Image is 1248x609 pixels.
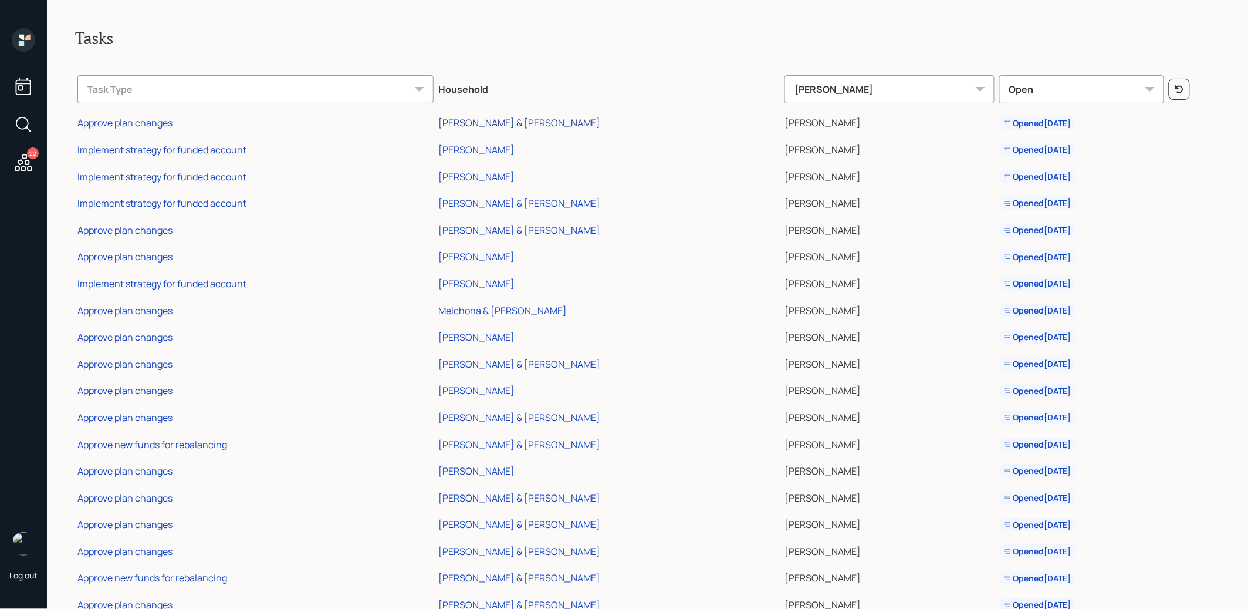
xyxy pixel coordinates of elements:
[782,429,997,456] td: [PERSON_NAME]
[77,75,434,103] div: Task Type
[782,268,997,295] td: [PERSON_NAME]
[1004,492,1071,504] div: Opened [DATE]
[782,295,997,322] td: [PERSON_NAME]
[77,170,246,183] div: Implement strategy for funded account
[782,563,997,590] td: [PERSON_NAME]
[438,331,515,344] div: [PERSON_NAME]
[1004,144,1071,156] div: Opened [DATE]
[438,545,600,558] div: [PERSON_NAME] & [PERSON_NAME]
[1004,546,1071,557] div: Opened [DATE]
[1004,278,1071,290] div: Opened [DATE]
[1004,465,1071,477] div: Opened [DATE]
[1004,331,1071,343] div: Opened [DATE]
[782,536,997,563] td: [PERSON_NAME]
[782,456,997,483] td: [PERSON_NAME]
[782,134,997,161] td: [PERSON_NAME]
[782,322,997,349] td: [PERSON_NAME]
[77,250,173,263] div: Approve plan changes
[782,510,997,537] td: [PERSON_NAME]
[438,277,515,290] div: [PERSON_NAME]
[1004,573,1071,584] div: Opened [DATE]
[1004,519,1071,531] div: Opened [DATE]
[77,465,173,477] div: Approve plan changes
[438,250,515,263] div: [PERSON_NAME]
[9,570,38,581] div: Log out
[438,197,600,210] div: [PERSON_NAME] & [PERSON_NAME]
[77,143,246,156] div: Implement strategy for funded account
[782,349,997,376] td: [PERSON_NAME]
[1004,358,1071,370] div: Opened [DATE]
[77,304,173,317] div: Approve plan changes
[1004,385,1071,397] div: Opened [DATE]
[77,545,173,558] div: Approve plan changes
[999,75,1164,103] div: Open
[438,384,515,397] div: [PERSON_NAME]
[77,277,246,290] div: Implement strategy for funded account
[77,438,227,451] div: Approve new funds for rebalancing
[438,492,600,504] div: [PERSON_NAME] & [PERSON_NAME]
[438,438,600,451] div: [PERSON_NAME] & [PERSON_NAME]
[782,242,997,269] td: [PERSON_NAME]
[77,197,246,210] div: Implement strategy for funded account
[438,116,600,129] div: [PERSON_NAME] & [PERSON_NAME]
[784,75,995,103] div: [PERSON_NAME]
[27,147,39,159] div: 22
[77,518,173,531] div: Approve plan changes
[1004,439,1071,450] div: Opened [DATE]
[1004,412,1071,423] div: Opened [DATE]
[782,483,997,510] td: [PERSON_NAME]
[438,465,515,477] div: [PERSON_NAME]
[77,384,173,397] div: Approve plan changes
[1004,305,1071,317] div: Opened [DATE]
[436,67,782,108] th: Household
[77,224,173,237] div: Approve plan changes
[1004,171,1071,183] div: Opened [DATE]
[77,358,173,371] div: Approve plan changes
[438,518,600,531] div: [PERSON_NAME] & [PERSON_NAME]
[1004,224,1071,236] div: Opened [DATE]
[782,402,997,429] td: [PERSON_NAME]
[77,571,227,584] div: Approve new funds for rebalancing
[782,215,997,242] td: [PERSON_NAME]
[438,358,600,371] div: [PERSON_NAME] & [PERSON_NAME]
[438,571,600,584] div: [PERSON_NAME] & [PERSON_NAME]
[77,411,173,424] div: Approve plan changes
[782,161,997,189] td: [PERSON_NAME]
[77,492,173,504] div: Approve plan changes
[1004,117,1071,129] div: Opened [DATE]
[1004,197,1071,209] div: Opened [DATE]
[12,532,35,556] img: treva-nostdahl-headshot.png
[438,304,567,317] div: Melchona & [PERSON_NAME]
[1004,251,1071,263] div: Opened [DATE]
[782,376,997,403] td: [PERSON_NAME]
[438,143,515,156] div: [PERSON_NAME]
[782,108,997,135] td: [PERSON_NAME]
[77,331,173,344] div: Approve plan changes
[75,28,1220,48] h2: Tasks
[438,224,600,237] div: [PERSON_NAME] & [PERSON_NAME]
[438,170,515,183] div: [PERSON_NAME]
[77,116,173,129] div: Approve plan changes
[438,411,600,424] div: [PERSON_NAME] & [PERSON_NAME]
[782,188,997,215] td: [PERSON_NAME]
